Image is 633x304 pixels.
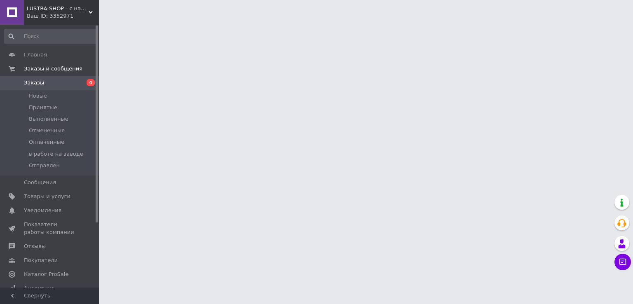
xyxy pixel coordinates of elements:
span: Отправлен [29,162,60,169]
span: Покупатели [24,257,58,264]
span: Новые [29,92,47,100]
span: Каталог ProSale [24,271,68,278]
div: Ваш ID: 3352971 [27,12,99,20]
span: Главная [24,51,47,58]
span: в работе на заводе [29,150,83,158]
span: Оплаченные [29,138,64,146]
span: Сообщения [24,179,56,186]
span: Отмененные [29,127,65,134]
span: Принятые [29,104,57,111]
span: Уведомления [24,207,61,214]
span: Заказы [24,79,44,87]
span: Отзывы [24,243,46,250]
span: Товары и услуги [24,193,70,200]
span: Аналитика [24,285,54,292]
span: Выполненные [29,115,68,123]
span: Заказы и сообщения [24,65,82,72]
input: Поиск [4,29,97,44]
span: Показатели работы компании [24,221,76,236]
button: Чат с покупателем [614,254,631,270]
span: LUSTRA-SHOP - с нами светлее! [27,5,89,12]
span: 4 [87,79,95,86]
